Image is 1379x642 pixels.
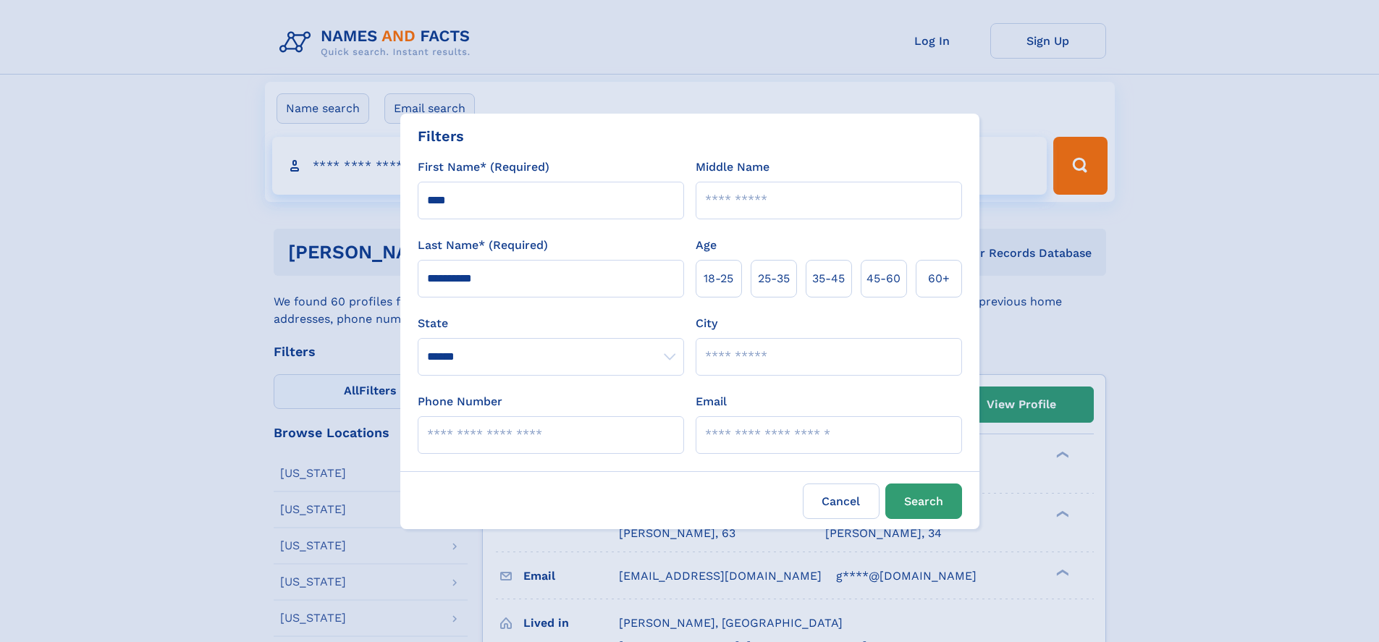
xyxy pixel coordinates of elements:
span: 35‑45 [812,270,845,287]
span: 45‑60 [866,270,901,287]
span: 25‑35 [758,270,790,287]
label: Email [696,393,727,410]
label: Cancel [803,483,880,519]
label: Age [696,237,717,254]
label: Middle Name [696,159,769,176]
span: 18‑25 [704,270,733,287]
label: Last Name* (Required) [418,237,548,254]
label: City [696,315,717,332]
button: Search [885,483,962,519]
label: State [418,315,684,332]
div: Filters [418,125,464,147]
label: First Name* (Required) [418,159,549,176]
span: 60+ [928,270,950,287]
label: Phone Number [418,393,502,410]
